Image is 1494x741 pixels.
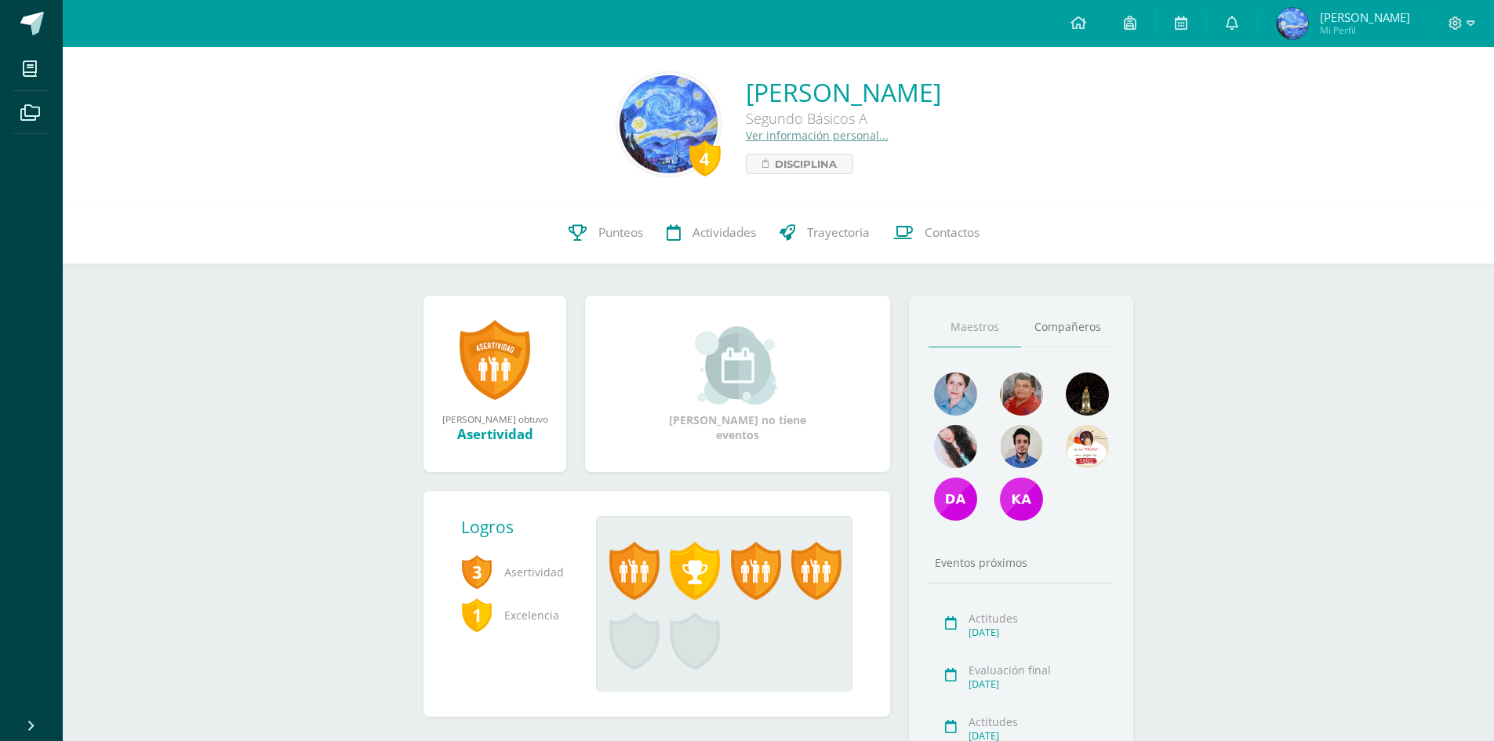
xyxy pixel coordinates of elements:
[929,555,1114,570] div: Eventos próximos
[969,626,1109,639] div: [DATE]
[934,372,977,416] img: 3b19b24bf65429e0bae9bc5e391358da.png
[1000,425,1043,468] img: 2dffed587003e0fc8d85a787cd9a4a0a.png
[925,224,980,241] span: Contactos
[807,224,870,241] span: Trayectoria
[775,154,837,173] span: Disciplina
[881,202,991,264] a: Contactos
[1000,372,1043,416] img: 8ad4561c845816817147f6c4e484f2e8.png
[439,412,551,425] div: [PERSON_NAME] obtuvo
[746,109,941,128] div: Segundo Básicos A
[620,75,718,173] img: dcbf17c32414912f1d2ebcf6f917f59a.png
[1320,9,1410,25] span: [PERSON_NAME]
[969,677,1109,691] div: [DATE]
[934,478,977,521] img: 7c77fd53c8e629aab417004af647256c.png
[746,154,853,174] a: Disciplina
[461,597,493,633] span: 1
[461,550,571,594] span: Asertividad
[660,326,816,442] div: [PERSON_NAME] no tiene eventos
[655,202,768,264] a: Actividades
[1000,478,1043,521] img: 57a22e3baad8e3e20f6388c0a987e578.png
[1066,372,1109,416] img: 5f729a1c9283dd2e34012c7d447e4a11.png
[746,75,941,109] a: [PERSON_NAME]
[934,425,977,468] img: 18063a1d57e86cae316d13b62bda9887.png
[768,202,881,264] a: Trayectoria
[689,140,721,176] div: 4
[969,714,1109,729] div: Actitudes
[692,224,756,241] span: Actividades
[746,128,889,143] a: Ver información personal...
[598,224,643,241] span: Punteos
[557,202,655,264] a: Punteos
[969,611,1109,626] div: Actitudes
[1277,8,1308,39] img: 499db3e0ff4673b17387711684ae4e5c.png
[461,516,583,538] div: Logros
[969,663,1109,677] div: Evaluación final
[439,425,551,443] div: Asertividad
[929,307,1021,347] a: Maestros
[1021,307,1114,347] a: Compañeros
[461,554,493,590] span: 3
[1066,425,1109,468] img: 6abeb608590446332ac9ffeb3d35d2d4.png
[461,594,571,637] span: Excelencia
[1320,24,1410,37] span: Mi Perfil
[695,326,780,405] img: event_small.png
